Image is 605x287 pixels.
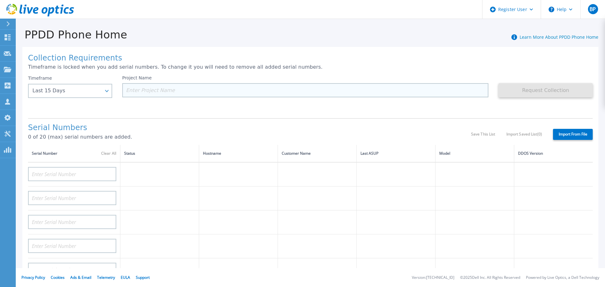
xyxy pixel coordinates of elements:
input: Enter Serial Number [28,191,116,205]
h1: Collection Requirements [28,54,593,63]
th: Customer Name [278,145,356,162]
a: Ads & Email [70,275,91,280]
div: Serial Number [32,150,116,157]
th: Hostname [199,145,278,162]
label: Timeframe [28,76,52,81]
h1: Serial Numbers [28,123,471,132]
th: Status [120,145,199,162]
label: Project Name [122,76,152,80]
p: Timeframe is locked when you add serial numbers. To change it you will need to remove all added s... [28,64,593,70]
label: Import From File [553,129,593,140]
li: Powered by Live Optics, a Dell Technology [526,276,599,280]
div: Last 15 Days [32,88,101,94]
input: Enter Serial Number [28,263,116,277]
th: DDOS Version [514,145,593,162]
a: Learn More About PPDD Phone Home [520,34,598,40]
input: Enter Project Name [122,83,489,97]
li: © 2025 Dell Inc. All Rights Reserved [460,276,520,280]
th: Model [435,145,514,162]
input: Enter Serial Number [28,239,116,253]
h1: PPDD Phone Home [16,29,127,41]
th: Last ASUP [356,145,435,162]
input: Enter Serial Number [28,215,116,229]
input: Enter Serial Number [28,167,116,181]
a: Support [136,275,150,280]
span: BP [590,7,596,12]
li: Version: [TECHNICAL_ID] [412,276,454,280]
a: Telemetry [97,275,115,280]
a: Cookies [51,275,65,280]
a: Privacy Policy [21,275,45,280]
button: Request Collection [498,83,593,97]
p: 0 of 20 (max) serial numbers are added. [28,134,471,140]
a: EULA [121,275,130,280]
